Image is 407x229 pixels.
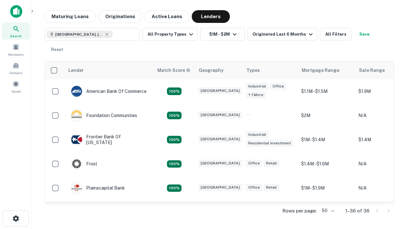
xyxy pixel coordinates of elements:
div: Lender [68,66,84,74]
span: Saved [11,89,21,94]
div: Sale Range [359,66,385,74]
div: + 1 more [246,91,266,99]
button: All Property Types [142,28,198,41]
a: Contacts [2,59,30,77]
td: $1M - $1.9M [298,176,355,200]
div: Frost [71,158,97,170]
div: Capitalize uses an advanced AI algorithm to match your search with the best lender. The match sco... [157,67,190,74]
div: [GEOGRAPHIC_DATA] [198,184,242,191]
button: Lenders [192,10,230,23]
img: picture [71,134,82,145]
div: American Bank Of Commerce [71,86,147,97]
div: [GEOGRAPHIC_DATA] [198,160,242,167]
img: picture [71,158,82,169]
div: [GEOGRAPHIC_DATA] [198,135,242,143]
iframe: Chat Widget [375,178,407,209]
button: Save your search to get updates of matches that match your search criteria. [354,28,375,41]
div: Matching Properties: 3, hasApolloMatch: undefined [167,136,182,143]
th: Geography [195,61,243,79]
p: Rows per page: [282,207,317,215]
div: Industrial [246,83,269,90]
div: Industrial [246,131,269,138]
div: 50 [319,206,335,215]
div: Retail [264,184,279,191]
th: Lender [65,61,154,79]
button: Active Loans [145,10,189,23]
button: All Filters [320,28,352,41]
div: Types [246,66,260,74]
button: Maturing Loans [45,10,96,23]
img: capitalize-icon.png [10,5,22,18]
div: Mortgage Range [302,66,339,74]
div: Office [246,184,262,191]
div: Retail [264,160,279,167]
a: Borrowers [2,41,30,58]
div: Matching Properties: 3, hasApolloMatch: undefined [167,112,182,119]
button: Reset [47,43,67,56]
img: picture [71,86,82,97]
button: Originations [98,10,142,23]
td: $2M [298,103,355,128]
button: $1M - $2M [200,28,245,41]
div: [GEOGRAPHIC_DATA] [198,111,242,119]
div: Office [270,83,286,90]
div: Geography [199,66,224,74]
img: picture [71,183,82,193]
td: $1.1M - $1.5M [298,79,355,103]
span: [GEOGRAPHIC_DATA], [GEOGRAPHIC_DATA], [GEOGRAPHIC_DATA] [55,31,103,37]
span: Borrowers [8,52,24,57]
td: $1M - $1.4M [298,128,355,152]
div: Originated Last 6 Months [252,31,314,38]
img: picture [71,110,82,121]
th: Capitalize uses an advanced AI algorithm to match your search with the best lender. The match sco... [154,61,195,79]
p: 1–36 of 36 [345,207,369,215]
td: $1.4M - $1.6M [298,152,355,176]
th: Types [243,61,298,79]
div: Plainscapital Bank [71,182,125,194]
div: Foundation Communities [71,110,137,121]
div: [GEOGRAPHIC_DATA] [198,87,242,94]
span: Search [10,33,22,38]
span: Contacts [10,70,22,75]
div: Matching Properties: 4, hasApolloMatch: undefined [167,184,182,192]
div: Residential Investment [246,140,293,147]
button: Originated Last 6 Months [247,28,317,41]
div: Matching Properties: 4, hasApolloMatch: undefined [167,160,182,168]
th: Mortgage Range [298,61,355,79]
div: Office [246,160,262,167]
a: Search [2,23,30,40]
div: Frontier Bank Of [US_STATE] [71,134,147,145]
div: Matching Properties: 3, hasApolloMatch: undefined [167,87,182,95]
a: Saved [2,78,30,95]
h6: Match Score [157,67,189,74]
